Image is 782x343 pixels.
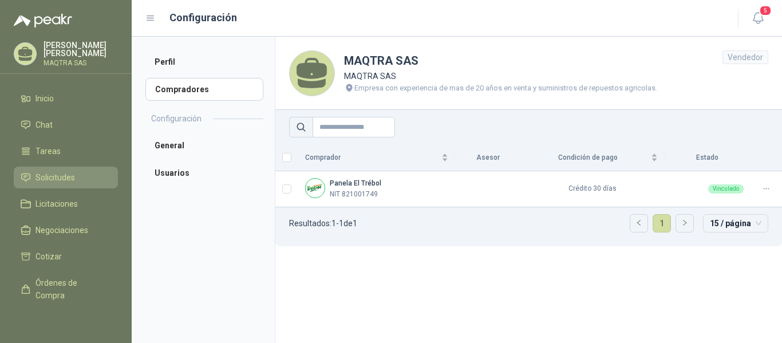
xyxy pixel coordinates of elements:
[665,144,751,171] th: Estado
[330,189,378,200] p: NIT 821001749
[455,144,520,171] th: Asesor
[289,219,357,227] p: Resultados: 1 - 1 de 1
[722,50,768,64] div: Vendedor
[44,60,118,66] p: MAQTRA SAS
[344,70,657,82] p: MAQTRA SAS
[145,161,263,184] a: Usuarios
[35,119,53,131] span: Chat
[354,82,657,94] p: Empresa con experiencia de mas de 20 años en venta y suministros de repuestos agricolas.
[520,171,665,207] td: Crédito 30 días
[676,215,693,232] button: right
[14,114,118,136] a: Chat
[305,152,439,163] span: Comprador
[681,219,688,226] span: right
[35,92,54,105] span: Inicio
[35,277,107,302] span: Órdenes de Compra
[630,214,648,232] li: Página anterior
[44,41,118,57] p: [PERSON_NAME] [PERSON_NAME]
[151,112,202,125] h2: Configuración
[14,14,72,27] img: Logo peakr
[676,214,694,232] li: Página siguiente
[35,250,62,263] span: Cotizar
[14,140,118,162] a: Tareas
[710,215,761,232] span: 15 / página
[145,50,263,73] a: Perfil
[14,219,118,241] a: Negociaciones
[35,198,78,210] span: Licitaciones
[14,193,118,215] a: Licitaciones
[527,152,649,163] span: Condición de pago
[14,311,118,333] a: Remisiones
[759,5,772,16] span: 5
[145,78,263,101] a: Compradores
[653,215,670,232] a: 1
[703,214,768,232] div: tamaño de página
[298,144,455,171] th: Comprador
[748,8,768,29] button: 5
[708,184,744,194] div: Vinculado
[14,272,118,306] a: Órdenes de Compra
[14,246,118,267] a: Cotizar
[653,214,671,232] li: 1
[520,144,665,171] th: Condición de pago
[635,219,642,226] span: left
[14,88,118,109] a: Inicio
[14,167,118,188] a: Solicitudes
[330,179,381,187] b: Panela El Trébol
[35,171,75,184] span: Solicitudes
[630,215,647,232] button: left
[35,145,61,157] span: Tareas
[306,179,325,198] img: Company Logo
[344,52,657,70] h1: MAQTRA SAS
[145,134,263,157] a: General
[169,10,237,26] h1: Configuración
[35,224,88,236] span: Negociaciones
